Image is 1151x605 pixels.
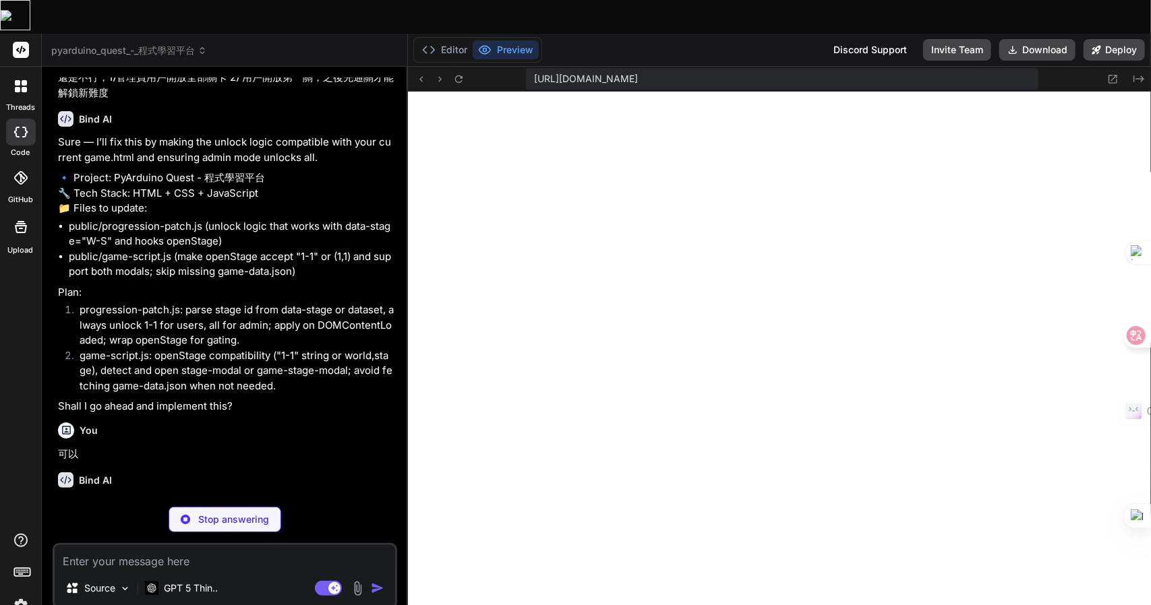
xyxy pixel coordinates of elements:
[58,285,394,300] p: Plan:
[473,40,539,59] button: Preview
[8,194,33,205] label: GitHub
[80,424,98,437] h6: You
[58,399,394,414] p: Shall I go ahead and implement this?
[825,39,915,61] div: Discord Support
[58,70,394,100] p: 還是不行，1)管理員用戶開放全部關卡 2) 用戶開放第一關，之後先通關才能解鎖新難度
[58,170,394,216] p: 🔹 Project: PyArduino Quest - 程式學習平台 🔧 Tech Stack: HTML + CSS + JavaScript 📁 Files to update:
[1084,39,1145,61] button: Deploy
[11,147,30,158] label: code
[198,513,269,526] p: Stop answering
[79,474,112,487] h6: Bind AI
[58,447,394,462] p: 可以
[417,40,473,59] button: Editor
[999,39,1075,61] button: Download
[6,102,35,113] label: threads
[8,245,34,256] label: Upload
[145,581,158,594] img: GPT 5 Thinking High
[84,581,115,595] p: Source
[69,302,394,348] li: progression-patch.js: parse stage id from data-stage or dataset, always unlock 1-1 for users, all...
[58,135,394,165] p: Sure — I’ll fix this by making the unlock logic compatible with your current game.html and ensuri...
[69,219,394,249] li: public/progression-patch.js (unlock logic that works with data-stage="W-S" and hooks openStage)
[79,113,112,126] h6: Bind AI
[51,44,207,57] span: pyarduino_quest_-_程式學習平台
[69,348,394,394] li: game-script.js: openStage compatibility ("1-1" string or world,stage), detect and open stage-moda...
[119,583,131,594] img: Pick Models
[534,72,638,86] span: [URL][DOMAIN_NAME]
[371,581,384,595] img: icon
[350,581,365,596] img: attachment
[69,249,394,280] li: public/game-script.js (make openStage accept "1-1" or (1,1) and support both modals; skip missing...
[164,581,218,595] p: GPT 5 Thin..
[923,39,991,61] button: Invite Team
